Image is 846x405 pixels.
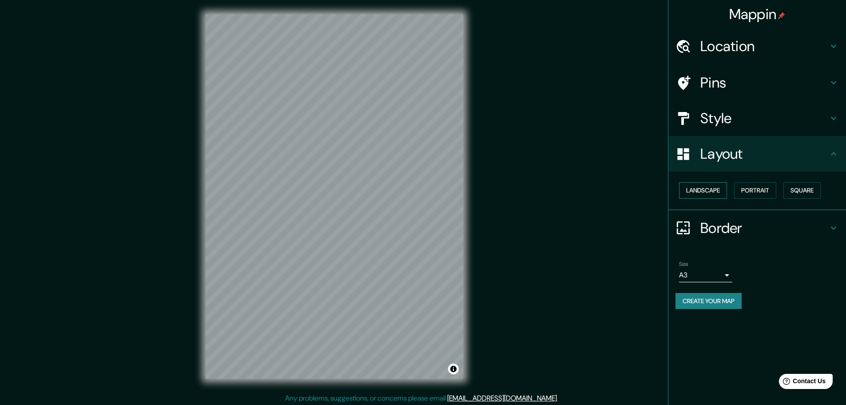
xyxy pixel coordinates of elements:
[700,145,828,163] h4: Layout
[206,14,463,379] canvas: Map
[679,182,727,199] button: Landscape
[783,182,821,199] button: Square
[778,12,785,19] img: pin-icon.png
[668,28,846,64] div: Location
[448,364,459,374] button: Toggle attribution
[700,219,828,237] h4: Border
[700,74,828,92] h4: Pins
[700,109,828,127] h4: Style
[679,268,732,282] div: A3
[668,136,846,172] div: Layout
[668,65,846,100] div: Pins
[560,393,561,404] div: .
[447,393,557,403] a: [EMAIL_ADDRESS][DOMAIN_NAME]
[679,260,688,268] label: Size
[700,37,828,55] h4: Location
[668,100,846,136] div: Style
[668,210,846,246] div: Border
[285,393,558,404] p: Any problems, suggestions, or concerns please email .
[729,5,786,23] h4: Mappin
[558,393,560,404] div: .
[767,370,836,395] iframe: Help widget launcher
[734,182,776,199] button: Portrait
[675,293,742,309] button: Create your map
